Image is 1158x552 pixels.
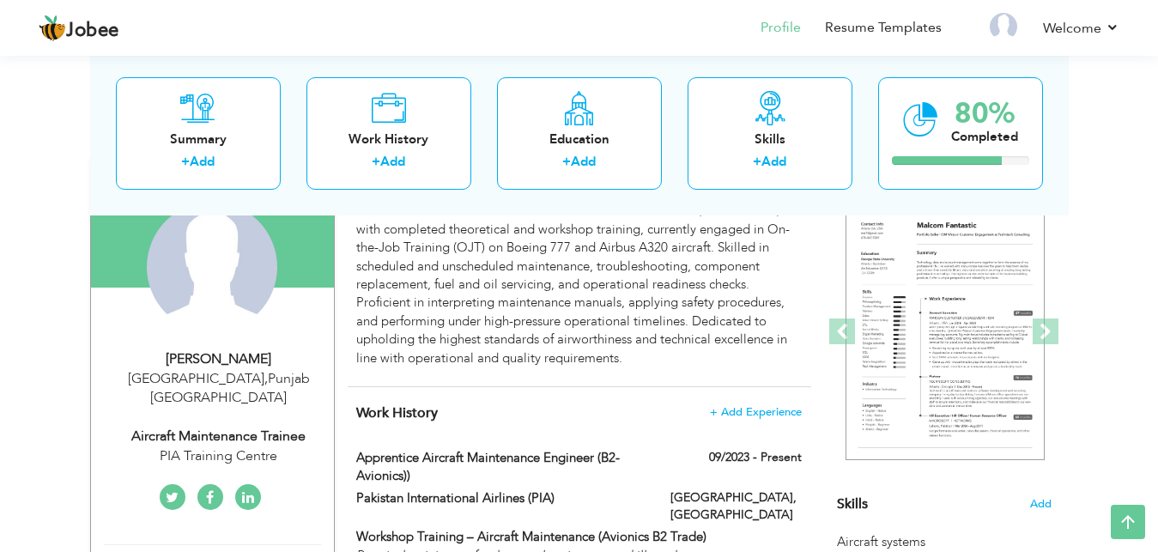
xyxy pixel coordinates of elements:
[104,427,334,446] div: Aircraft Maintenance Trainee
[761,154,786,171] a: Add
[356,528,706,545] strong: Workshop Training – Aircraft Maintenance (Avionics B2 Trade)
[39,15,66,42] img: jobee.io
[670,489,802,524] label: [GEOGRAPHIC_DATA], [GEOGRAPHIC_DATA]
[104,369,334,409] div: [GEOGRAPHIC_DATA] Punjab [GEOGRAPHIC_DATA]
[710,406,802,418] span: + Add Experience
[951,100,1018,128] div: 80%
[951,128,1018,146] div: Completed
[990,13,1017,40] img: Profile Img
[39,15,119,42] a: Jobee
[372,154,380,172] label: +
[356,404,801,422] h4: This helps to show the companies you have worked for.
[753,154,761,172] label: +
[147,202,277,332] img: Hassan Akhtar
[356,489,645,507] label: Pakistan International Airlines (PIA)
[190,154,215,171] a: Add
[264,369,268,388] span: ,
[562,154,571,172] label: +
[1043,18,1119,39] a: Welcome
[356,202,801,367] div: Motivated and detail-oriented Aircraft Maintenance Trainee (B2 – Avionics) with completed theoret...
[66,21,119,40] span: Jobee
[104,446,334,466] div: PIA Training Centre
[181,154,190,172] label: +
[701,130,839,149] div: Skills
[1030,496,1052,513] span: Add
[130,130,267,149] div: Summary
[380,154,405,171] a: Add
[825,18,942,38] a: Resume Templates
[356,403,438,422] span: Work History
[571,154,596,171] a: Add
[511,130,648,149] div: Education
[837,533,1052,551] div: Aircraft systems
[709,449,802,466] label: 09/2023 - Present
[837,494,868,513] span: Skills
[104,349,334,369] div: [PERSON_NAME]
[320,130,458,149] div: Work History
[761,18,801,38] a: Profile
[356,449,645,486] label: Apprentice Aircraft Maintenance Engineer (B2- Avionics))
